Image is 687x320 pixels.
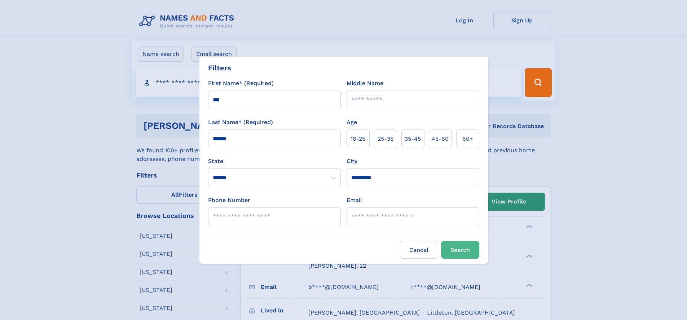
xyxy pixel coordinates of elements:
span: 35‑45 [405,135,421,143]
label: Cancel [400,241,438,259]
span: 45‑60 [432,135,449,143]
label: Phone Number [208,196,250,205]
span: 25‑35 [378,135,393,143]
label: First Name* (Required) [208,79,274,88]
label: Age [347,118,357,127]
button: Search [441,241,479,259]
span: 60+ [462,135,473,143]
label: State [208,157,341,166]
span: 18‑25 [351,135,365,143]
label: Last Name* (Required) [208,118,273,127]
label: City [347,157,357,166]
label: Email [347,196,362,205]
label: Middle Name [347,79,383,88]
div: Filters [208,62,231,73]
